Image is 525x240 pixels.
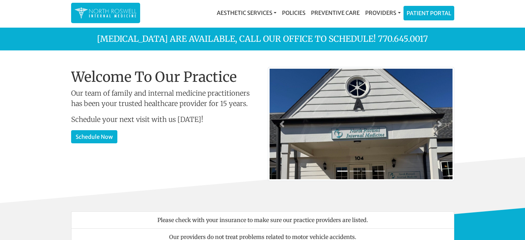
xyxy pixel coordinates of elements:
[71,114,257,125] p: Schedule your next visit with us [DATE]!
[71,69,257,85] h1: Welcome To Our Practice
[279,6,308,20] a: Policies
[66,33,459,45] p: [MEDICAL_DATA] are available, call our office to schedule! 770.645.0017
[404,6,454,20] a: Patient Portal
[308,6,362,20] a: Preventive Care
[75,6,137,20] img: North Roswell Internal Medicine
[71,211,454,229] li: Please check with your insurance to make sure our practice providers are listed.
[362,6,403,20] a: Providers
[214,6,279,20] a: Aesthetic Services
[71,130,117,143] a: Schedule Now
[71,88,257,109] p: Our team of family and internal medicine practitioners has been your trusted healthcare provider ...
